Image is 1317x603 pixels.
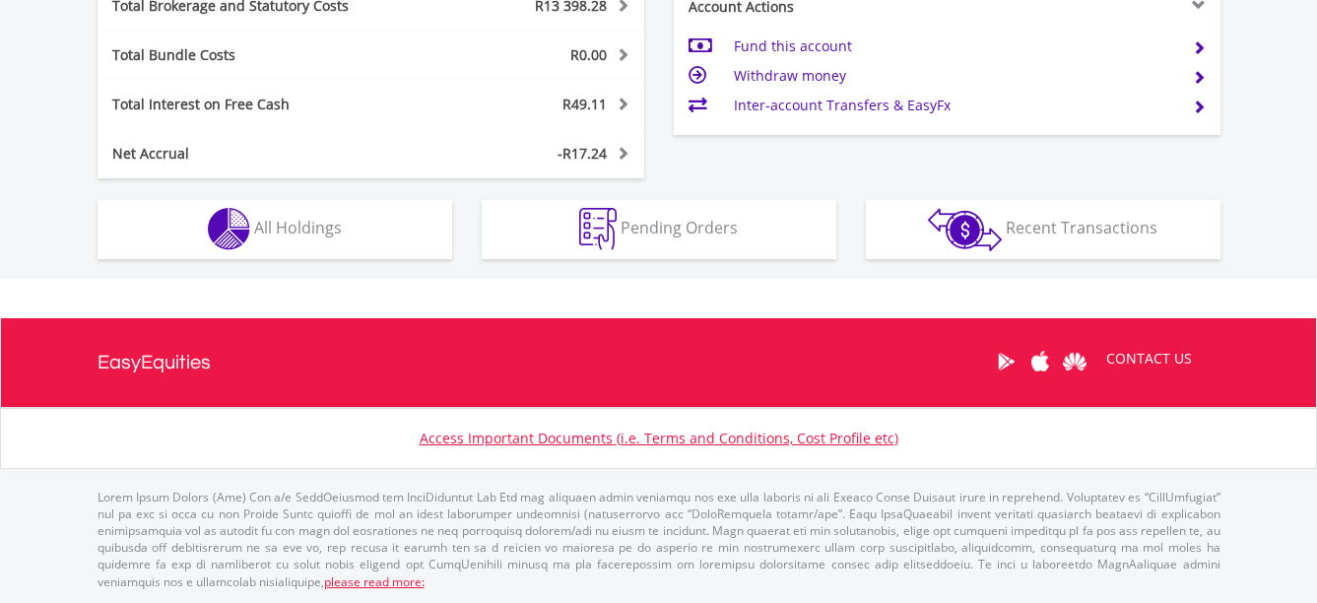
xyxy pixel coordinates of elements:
[562,95,607,113] span: R49.11
[98,318,211,407] a: EasyEquities
[98,45,417,65] div: Total Bundle Costs
[254,217,342,238] span: All Holdings
[98,95,417,114] div: Total Interest on Free Cash
[621,217,738,238] span: Pending Orders
[1006,217,1157,238] span: Recent Transactions
[1092,331,1206,386] a: CONTACT US
[734,91,1176,120] td: Inter-account Transfers & EasyFx
[1058,331,1092,392] a: Huawei
[1023,331,1058,392] a: Apple
[98,489,1220,590] p: Lorem Ipsum Dolors (Ame) Con a/e SeddOeiusmod tem InciDiduntut Lab Etd mag aliquaen admin veniamq...
[579,208,617,250] img: pending_instructions-wht.png
[989,331,1023,392] a: Google Play
[324,573,425,590] a: please read more:
[734,32,1176,61] td: Fund this account
[734,61,1176,91] td: Withdraw money
[866,200,1220,259] button: Recent Transactions
[208,208,250,250] img: holdings-wht.png
[98,200,452,259] button: All Holdings
[558,144,607,163] span: -R17.24
[98,144,417,164] div: Net Accrual
[570,45,607,64] span: R0.00
[928,208,1002,251] img: transactions-zar-wht.png
[482,200,836,259] button: Pending Orders
[420,429,898,447] a: Access Important Documents (i.e. Terms and Conditions, Cost Profile etc)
